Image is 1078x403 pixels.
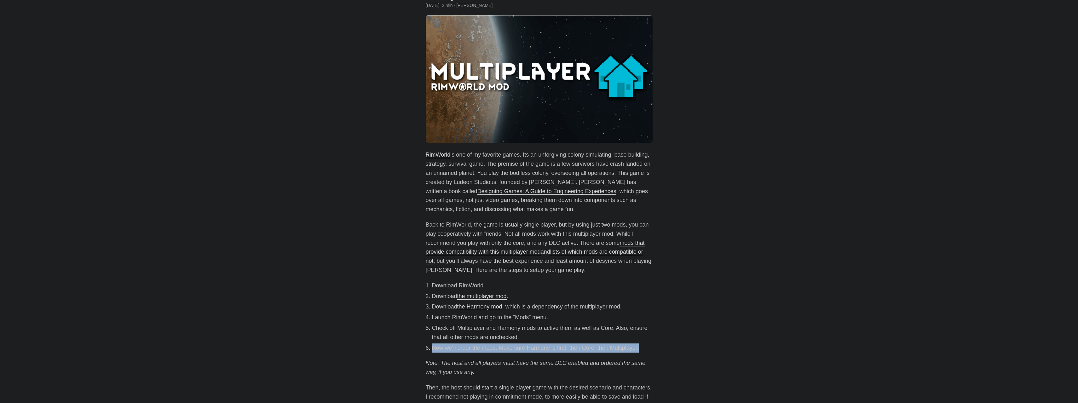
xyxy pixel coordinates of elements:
[432,324,653,342] li: Check off Multiplayer and Harmony mods to active them as well as Core. Also, ensure that all othe...
[426,2,653,9] div: · 2 min · [PERSON_NAME]
[477,188,616,194] a: Designing Games: A Guide to Engineering Experiences
[457,293,507,299] a: the multiplayer mod
[432,292,653,301] li: Download .
[426,220,653,275] p: Back to RimWorld, the game is usually single player, but by using just two mods, you can play coo...
[426,360,645,375] em: Note: The host and all players must have the same DLC enabled and ordered the same way, if you us...
[426,150,653,214] p: is one of my favorite games. Its an unforgiving colony simulating, base building, strategy, survi...
[426,152,451,158] a: RimWorld
[432,343,653,353] li: Now we’ll order the mods. Make sure Harmony is first, then Core, then Multiplayer.
[432,281,653,290] li: Download RimWorld.
[432,302,653,311] li: Download , which is a dependency of the multiplayer mod.
[432,313,653,322] li: Launch RimWorld and go to the “Mods” menu.
[457,303,502,310] a: the Harmony mod
[426,2,440,9] span: 2022-03-31 22:46:07 -0400 -0400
